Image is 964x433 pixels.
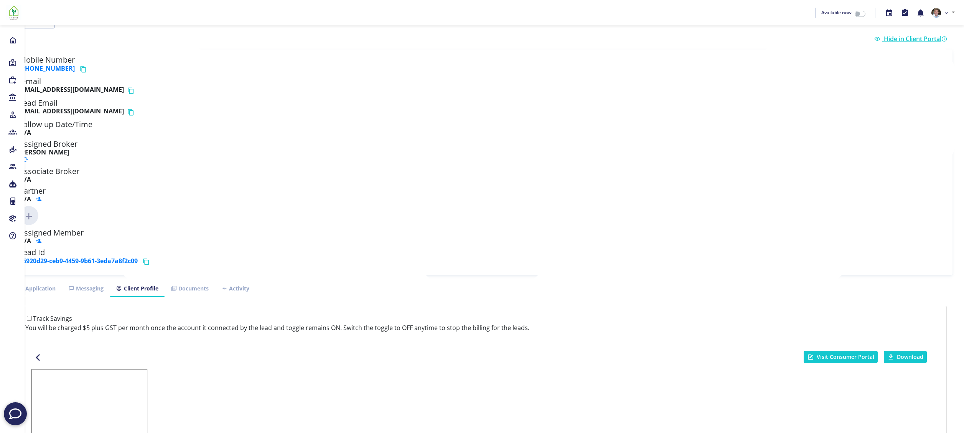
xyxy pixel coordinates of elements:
button: Copy email [127,86,137,95]
b: [EMAIL_ADDRESS][DOMAIN_NAME] [19,108,124,117]
img: 7ef6f553-fa6a-4c30-bc82-24974be04ac6-637908507574932421.png [6,5,21,20]
b: N/A [19,237,31,245]
span: Follow up Date/Time [19,119,92,129]
h5: Associate Broker [19,167,945,183]
h5: Partner [19,186,945,203]
b: [EMAIL_ADDRESS][DOMAIN_NAME] [19,86,124,95]
button: Copy lead id [142,257,153,266]
b: N/A [19,195,31,203]
button: Copy email [127,108,137,117]
a: Application [12,281,62,296]
h5: Lead Email [19,98,945,117]
a: 16920d29-ceb9-4459-9b61-3eda7a8f2c09 [19,257,138,265]
h5: E-mail [19,77,945,95]
img: Click to add new member [19,206,38,225]
a: [PHONE_NUMBER] [19,64,75,73]
button: Copy phone [79,65,90,74]
b: [PERSON_NAME] [19,148,69,156]
span: Available now [821,9,852,16]
h5: Assigned Member [19,228,945,245]
b: N/A [19,175,31,184]
a: Client Profile [110,281,165,296]
img: 05ee49a5-7a20-4666-9e8c-f1b57a6951a1-637908577730117354.png [931,8,941,18]
h5: Mobile Number [19,55,945,74]
span: Hide in Client Portal [884,35,949,43]
a: Hide in Client Portal [874,35,949,43]
h5: Lead Id [19,248,945,266]
h5: Assigned Broker [19,139,945,163]
a: Visit Consumer Portal [804,351,878,363]
a: Activity [215,281,256,296]
a: Documents [165,281,215,296]
button: Download [884,351,927,363]
a: Messaging [62,281,110,296]
b: N/A [19,128,31,137]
